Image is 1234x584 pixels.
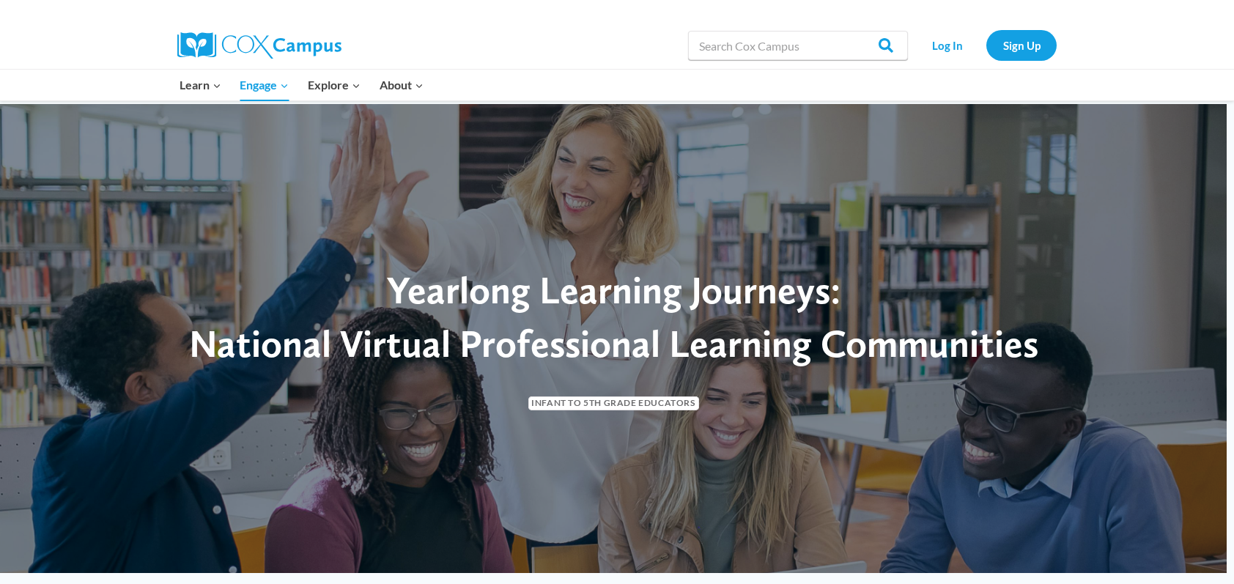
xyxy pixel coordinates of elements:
a: Sign Up [986,30,1057,60]
span: Yearlong Learning Journeys: [387,267,840,313]
span: Infant to 5th Grade Educators [528,396,699,410]
nav: Primary Navigation [170,70,432,100]
a: Log In [915,30,979,60]
nav: Secondary Navigation [915,30,1057,60]
span: Explore [308,75,361,95]
span: Engage [240,75,289,95]
input: Search Cox Campus [688,31,908,60]
img: Cox Campus [177,32,341,59]
span: About [380,75,424,95]
span: Learn [180,75,221,95]
span: National Virtual Professional Learning Communities [189,320,1038,366]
